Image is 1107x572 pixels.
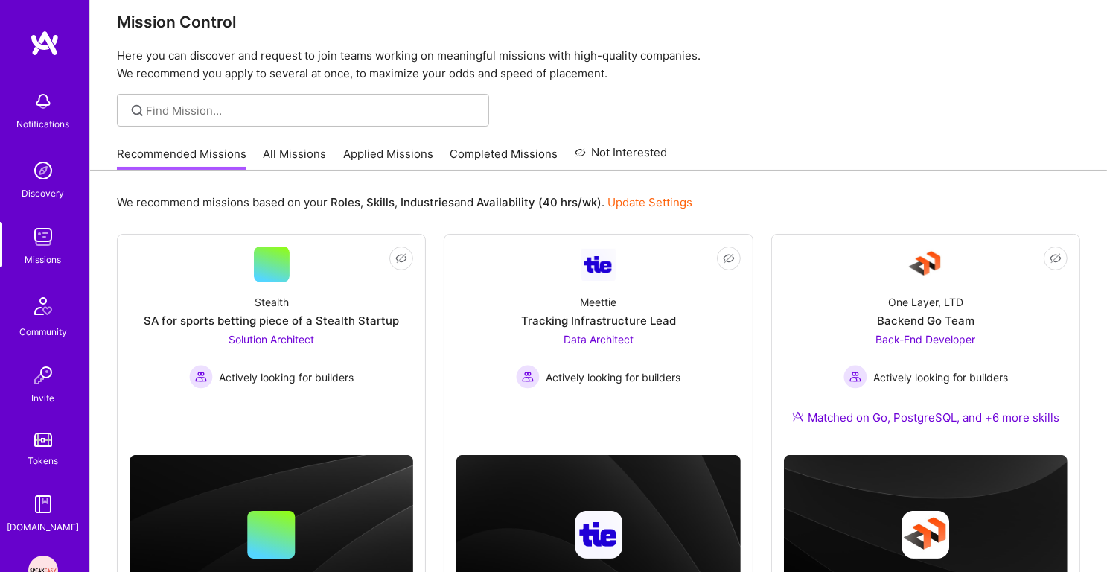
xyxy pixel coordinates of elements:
[395,252,407,264] i: icon EyeClosed
[564,333,634,346] span: Data Architect
[580,294,616,310] div: Meettie
[331,195,360,209] b: Roles
[255,294,289,310] div: Stealth
[575,511,622,559] img: Company logo
[117,13,1080,31] h3: Mission Control
[117,194,692,210] p: We recommend missions based on your , , and .
[28,86,58,116] img: bell
[343,146,433,171] a: Applied Missions
[456,247,740,425] a: Company LogoMeettieTracking Infrastructure LeadData Architect Actively looking for buildersActive...
[888,294,963,310] div: One Layer, LTD
[784,247,1068,443] a: Company LogoOne Layer, LTDBackend Go TeamBack-End Developer Actively looking for buildersActively...
[22,185,65,201] div: Discovery
[607,195,692,209] a: Update Settings
[28,222,58,252] img: teamwork
[873,369,1008,385] span: Actively looking for builders
[7,519,80,535] div: [DOMAIN_NAME]
[32,390,55,406] div: Invite
[229,333,314,346] span: Solution Architect
[521,313,676,328] div: Tracking Infrastructure Lead
[28,156,58,185] img: discovery
[17,116,70,132] div: Notifications
[219,369,354,385] span: Actively looking for builders
[25,288,61,324] img: Community
[476,195,602,209] b: Availability (40 hrs/wk)
[366,195,395,209] b: Skills
[34,433,52,447] img: tokens
[792,410,804,422] img: Ateam Purple Icon
[147,103,478,118] input: Find Mission...
[1050,252,1062,264] i: icon EyeClosed
[723,252,735,264] i: icon EyeClosed
[581,249,616,281] img: Company Logo
[19,324,67,340] div: Community
[129,102,146,119] i: icon SearchGrey
[902,511,949,559] img: Company logo
[130,247,413,425] a: StealthSA for sports betting piece of a Stealth StartupSolution Architect Actively looking for bu...
[401,195,454,209] b: Industries
[28,453,59,468] div: Tokens
[843,365,867,389] img: Actively looking for builders
[144,313,399,328] div: SA for sports betting piece of a Stealth Startup
[575,144,668,171] a: Not Interested
[264,146,327,171] a: All Missions
[907,247,943,282] img: Company Logo
[546,369,680,385] span: Actively looking for builders
[28,360,58,390] img: Invite
[875,333,975,346] span: Back-End Developer
[189,365,213,389] img: Actively looking for builders
[877,313,974,328] div: Backend Go Team
[117,47,1080,83] p: Here you can discover and request to join teams working on meaningful missions with high-quality ...
[25,252,62,267] div: Missions
[30,30,60,57] img: logo
[516,365,540,389] img: Actively looking for builders
[117,146,246,171] a: Recommended Missions
[28,489,58,519] img: guide book
[450,146,558,171] a: Completed Missions
[792,410,1059,425] div: Matched on Go, PostgreSQL, and +6 more skills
